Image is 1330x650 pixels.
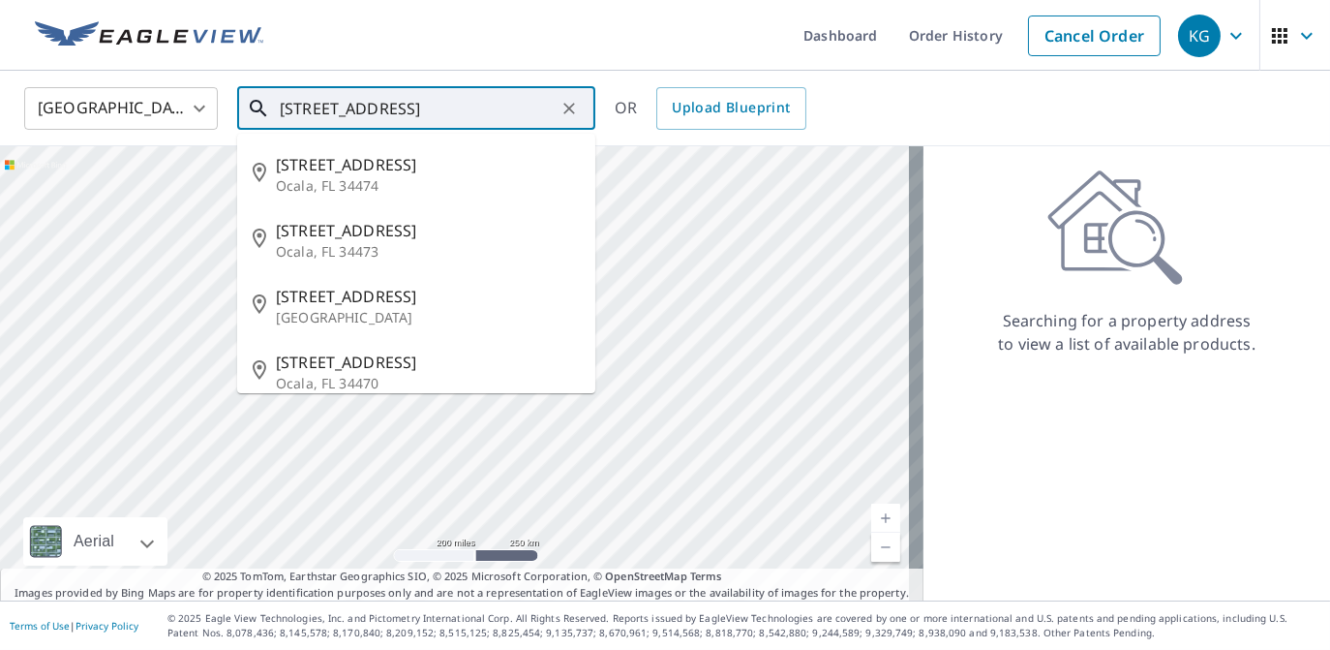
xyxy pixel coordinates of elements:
div: Aerial [23,517,167,566]
span: [STREET_ADDRESS] [276,153,580,176]
a: Cancel Order [1028,15,1161,56]
button: Clear [556,95,583,122]
div: KG [1178,15,1221,57]
span: [STREET_ADDRESS] [276,351,580,374]
p: Searching for a property address to view a list of available products. [997,309,1256,356]
div: OR [615,87,806,130]
span: [STREET_ADDRESS] [276,219,580,242]
input: Search by address or latitude-longitude [280,81,556,136]
p: Ocala, FL 34474 [276,176,580,196]
a: Terms [690,569,722,583]
a: Privacy Policy [76,619,138,633]
div: Aerial [68,517,120,566]
p: | [10,620,138,632]
p: [GEOGRAPHIC_DATA] [276,308,580,327]
div: [GEOGRAPHIC_DATA] [24,81,218,136]
img: EV Logo [35,21,263,50]
a: Terms of Use [10,619,70,633]
span: © 2025 TomTom, Earthstar Geographics SIO, © 2025 Microsoft Corporation, © [202,569,722,585]
p: Ocala, FL 34473 [276,242,580,262]
a: OpenStreetMap [605,569,686,583]
a: Current Level 5, Zoom In [871,504,900,533]
span: [STREET_ADDRESS] [276,285,580,308]
a: Upload Blueprint [656,87,805,130]
span: Upload Blueprint [672,96,790,120]
p: Ocala, FL 34470 [276,374,580,393]
p: © 2025 Eagle View Technologies, Inc. and Pictometry International Corp. All Rights Reserved. Repo... [167,611,1320,640]
a: Current Level 5, Zoom Out [871,533,900,562]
